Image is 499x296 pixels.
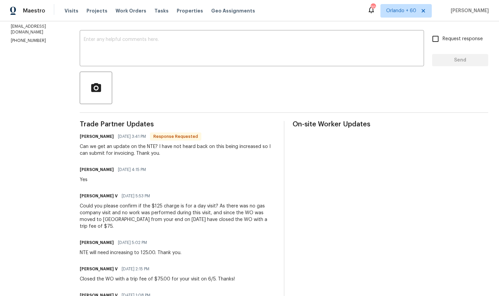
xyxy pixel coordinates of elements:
div: Closed the WO with a trip fee of $75.00 for your visit on 6/5. Thanks! [80,276,235,282]
h6: [PERSON_NAME] [80,166,114,173]
span: Orlando + 60 [386,7,416,14]
span: [DATE] 2:15 PM [122,266,149,272]
span: [DATE] 3:41 PM [118,133,146,140]
span: Trade Partner Updates [80,121,276,128]
span: Geo Assignments [211,7,255,14]
h6: [PERSON_NAME] [80,133,114,140]
div: NTE will need increasing to 125.00. Thank you. [80,249,181,256]
div: 702 [371,4,375,11]
span: Maestro [23,7,45,14]
div: Yes [80,176,150,183]
span: Properties [177,7,203,14]
span: [DATE] 4:15 PM [118,166,146,173]
span: On-site Worker Updates [293,121,489,128]
span: [PERSON_NAME] [448,7,489,14]
div: Could you please confirm if the $125 charge is for a day visit? As there was no gas company visit... [80,203,276,230]
p: [PHONE_NUMBER] [11,38,64,44]
h6: [PERSON_NAME] V [80,193,118,199]
span: Tasks [154,8,169,13]
h6: [PERSON_NAME] V [80,266,118,272]
span: [DATE] 5:53 PM [122,193,150,199]
p: [EMAIL_ADDRESS][DOMAIN_NAME] [11,24,64,35]
span: Request response [443,35,483,43]
span: Projects [86,7,107,14]
div: Can we get an update on the NTE? I have not heard back on this being increased so I can submit fo... [80,143,276,157]
span: [DATE] 5:02 PM [118,239,147,246]
span: Work Orders [116,7,146,14]
span: Response Requested [151,133,201,140]
h6: [PERSON_NAME] [80,239,114,246]
span: Visits [65,7,78,14]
